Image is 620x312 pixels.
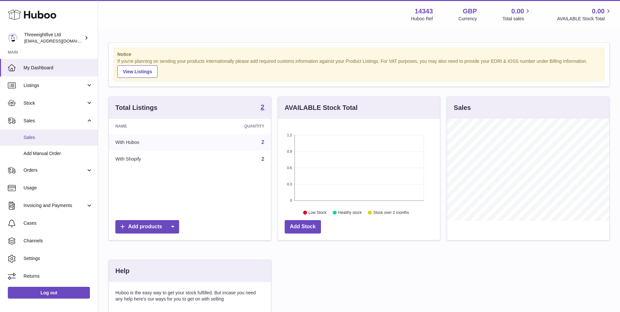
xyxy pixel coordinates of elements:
[511,7,524,16] span: 0.00
[287,166,292,170] text: 0.6
[24,134,93,141] span: Sales
[285,220,321,234] a: Add Stock
[24,238,93,244] span: Channels
[24,38,96,43] span: [EMAIL_ADDRESS][DOMAIN_NAME]
[24,118,86,124] span: Sales
[24,202,86,209] span: Invoicing and Payments
[24,220,93,226] span: Cases
[557,16,612,22] span: AVAILABLE Stock Total
[109,151,196,168] td: With Shopify
[24,150,93,157] span: Add Manual Order
[309,210,327,215] text: Low Stock
[592,7,605,16] span: 0.00
[24,255,93,262] span: Settings
[502,16,531,22] span: Total sales
[117,51,601,58] strong: Notice
[261,156,264,162] a: 2
[196,119,271,134] th: Quantity
[463,7,477,16] strong: GBP
[24,32,83,44] div: Threeeightfive Ltd
[287,133,292,137] text: 1.2
[115,220,179,234] a: Add products
[287,182,292,186] text: 0.3
[115,267,129,275] h3: Help
[287,149,292,153] text: 0.9
[24,185,93,191] span: Usage
[117,65,158,78] a: View Listings
[557,7,612,22] a: 0.00 AVAILABLE Stock Total
[411,16,433,22] div: Huboo Ref
[8,287,90,299] a: Log out
[24,100,86,106] span: Stock
[115,103,158,112] h3: Total Listings
[261,139,264,145] a: 2
[24,273,93,279] span: Returns
[24,82,86,89] span: Listings
[24,65,93,71] span: My Dashboard
[261,104,264,110] strong: 2
[24,167,86,173] span: Orders
[285,103,358,112] h3: AVAILABLE Stock Total
[373,210,409,215] text: Stock over 2 months
[109,119,196,134] th: Name
[502,7,531,22] a: 0.00 Total sales
[115,290,264,302] p: Huboo is the easy way to get your stock fulfilled. But incase you need any help here's our ways f...
[117,58,601,78] div: If you're planning on sending your products internationally please add required customs informati...
[8,33,18,43] img: internalAdmin-14343@internal.huboo.com
[109,134,196,151] td: With Huboo
[454,103,471,112] h3: Sales
[290,199,292,202] text: 0
[338,210,362,215] text: Healthy stock
[415,7,433,16] strong: 14343
[261,104,264,112] a: 2
[459,16,477,22] div: Currency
